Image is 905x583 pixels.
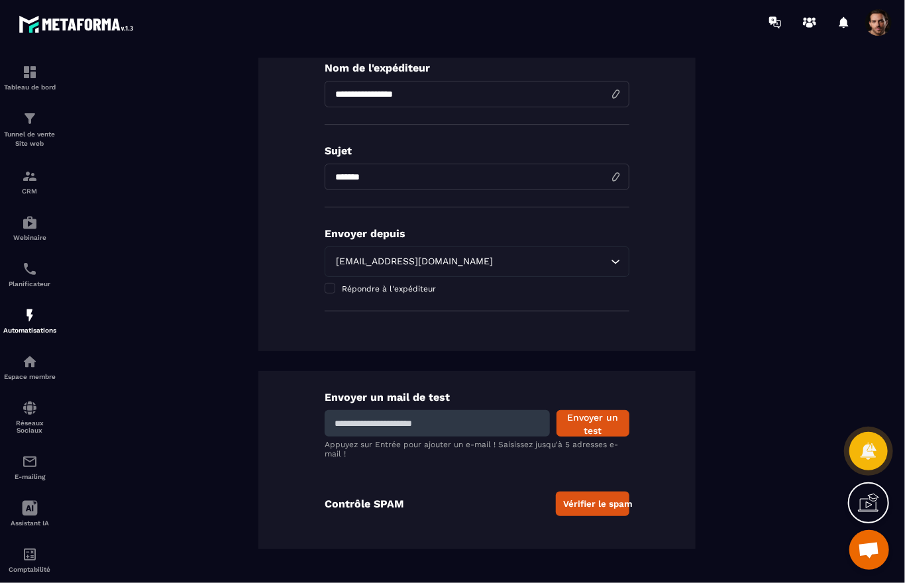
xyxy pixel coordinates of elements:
[3,83,56,91] p: Tableau de bord
[325,440,629,458] p: Appuyez sur Entrée pour ajouter un e-mail ! Saisissez jusqu'à 5 adresses e-mail !
[557,410,629,437] button: Envoyer un test
[22,400,38,416] img: social-network
[22,215,38,231] img: automations
[849,530,889,570] div: Mở cuộc trò chuyện
[3,130,56,148] p: Tunnel de vente Site web
[556,492,629,516] button: Vérifier le spam
[3,344,56,390] a: automationsautomationsEspace membre
[325,391,629,403] p: Envoyer un mail de test
[3,54,56,101] a: formationformationTableau de bord
[3,419,56,434] p: Réseaux Sociaux
[22,354,38,370] img: automations
[3,327,56,334] p: Automatisations
[325,62,629,74] p: Nom de l'expéditeur
[19,12,138,36] img: logo
[3,280,56,288] p: Planificateur
[342,284,436,293] span: Répondre à l'expéditeur
[3,205,56,251] a: automationsautomationsWebinaire
[22,111,38,127] img: formation
[325,144,629,157] p: Sujet
[22,64,38,80] img: formation
[22,261,38,277] img: scheduler
[22,547,38,562] img: accountant
[325,227,629,240] p: Envoyer depuis
[3,373,56,380] p: Espace membre
[3,187,56,195] p: CRM
[3,390,56,444] a: social-networksocial-networkRéseaux Sociaux
[3,444,56,490] a: emailemailE-mailing
[496,254,608,269] input: Search for option
[22,307,38,323] img: automations
[3,537,56,583] a: accountantaccountantComptabilité
[22,454,38,470] img: email
[3,234,56,241] p: Webinaire
[3,566,56,573] p: Comptabilité
[3,251,56,297] a: schedulerschedulerPlanificateur
[3,473,56,480] p: E-mailing
[3,297,56,344] a: automationsautomationsAutomatisations
[3,158,56,205] a: formationformationCRM
[325,498,404,510] p: Contrôle SPAM
[333,254,496,269] span: [EMAIL_ADDRESS][DOMAIN_NAME]
[325,246,629,277] div: Search for option
[3,519,56,527] p: Assistant IA
[3,490,56,537] a: Assistant IA
[3,101,56,158] a: formationformationTunnel de vente Site web
[22,168,38,184] img: formation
